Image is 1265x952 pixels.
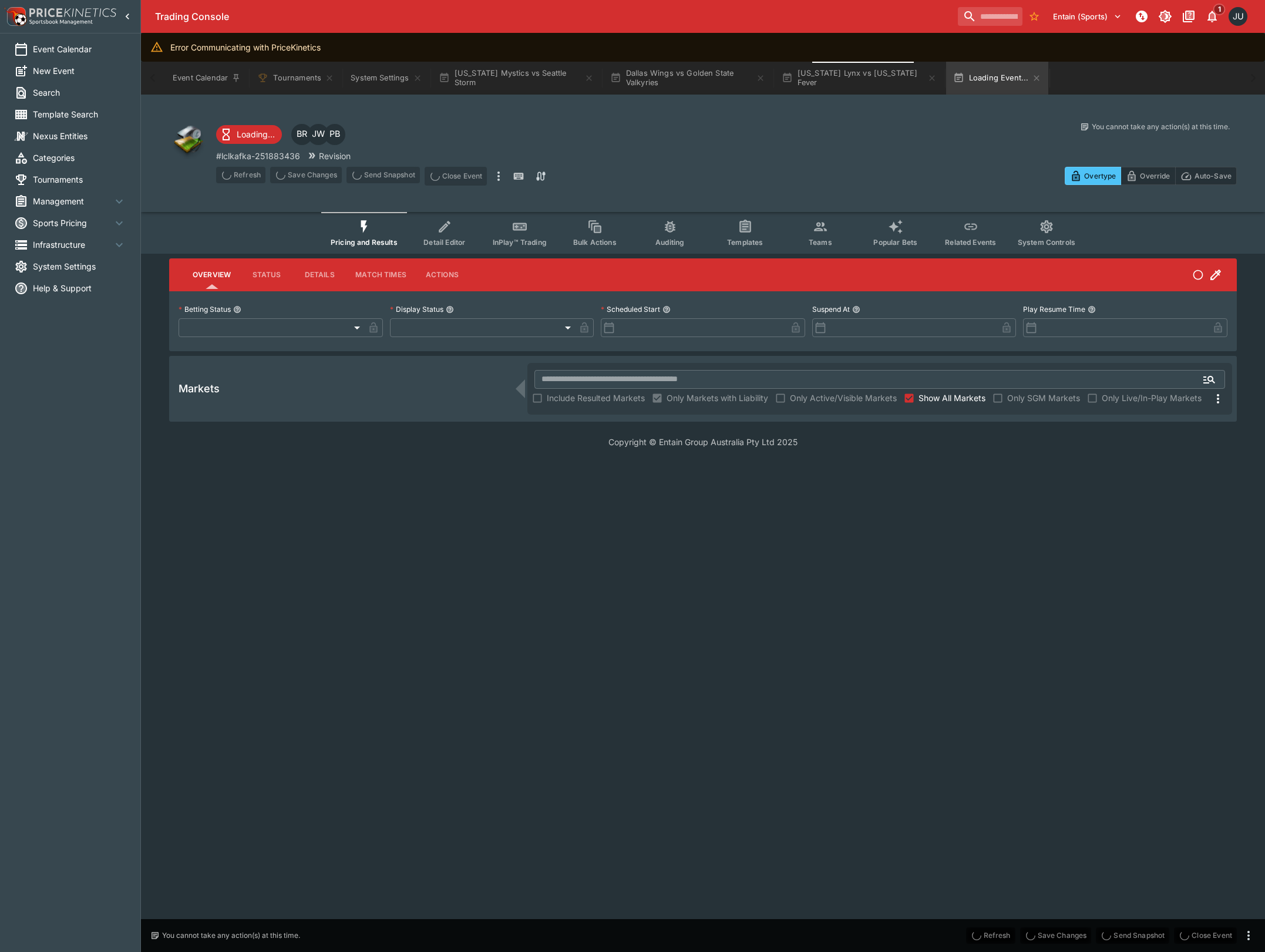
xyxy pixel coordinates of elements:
[324,124,345,145] div: Peter Bishop
[390,304,443,314] p: Display Status
[958,7,1022,26] input: search
[33,238,112,251] span: Infrastructure
[1023,304,1085,314] p: Play Resume Time
[141,436,1265,448] p: Copyright © Entain Group Australia Pty Ltd 2025
[1018,238,1075,247] span: System Controls
[1202,6,1223,27] button: Notifications
[169,122,207,159] img: other.png
[1213,4,1226,15] span: 1
[919,392,985,404] span: Show All Markets
[346,261,416,289] button: Match Times
[1092,122,1230,132] p: You cannot take any action(s) at this time.
[1178,6,1199,27] button: Documentation
[1088,305,1096,314] button: Play Resume Time
[1046,7,1129,26] button: Select Tenant
[1007,392,1080,404] span: Only SGM Markets
[790,392,897,404] span: Only Active/Visible Markets
[162,930,300,941] p: You cannot take any action(s) at this time.
[33,130,126,142] span: Nexus Entities
[601,304,660,314] p: Scheduled Start
[33,217,112,229] span: Sports Pricing
[33,195,112,207] span: Management
[33,260,126,273] span: System Settings
[809,238,832,247] span: Teams
[873,238,917,247] span: Popular Bets
[293,261,346,289] button: Details
[852,305,860,314] button: Suspend At
[166,62,248,95] button: Event Calendar
[1140,170,1170,182] p: Override
[1225,4,1251,29] button: Justin.Walsh
[492,167,506,186] button: more
[573,238,617,247] span: Bulk Actions
[432,62,601,95] button: [US_STATE] Mystics vs Seattle Storm
[655,238,684,247] span: Auditing
[344,62,429,95] button: System Settings
[33,152,126,164] span: Categories
[423,238,465,247] span: Detail Editor
[33,86,126,99] span: Search
[216,150,300,162] p: Copy To Clipboard
[179,304,231,314] p: Betting Status
[33,282,126,294] span: Help & Support
[237,128,275,140] p: Loading...
[946,62,1049,95] button: Loading Event...
[233,305,241,314] button: Betting Status
[1195,170,1232,182] p: Auto-Save
[33,173,126,186] span: Tournaments
[308,124,329,145] div: Justin Walsh
[1121,167,1175,185] button: Override
[1065,167,1121,185] button: Overtype
[33,65,126,77] span: New Event
[945,238,996,247] span: Related Events
[603,62,772,95] button: Dallas Wings vs Golden State Valkyries
[1025,7,1044,26] button: No Bookmarks
[33,108,126,120] span: Template Search
[446,305,454,314] button: Display Status
[1131,6,1152,27] button: NOT Connected to PK
[319,150,351,162] p: Revision
[493,238,547,247] span: InPlay™ Trading
[1242,929,1256,943] button: more
[291,124,312,145] div: Ben Raymond
[1155,6,1176,27] button: Toggle light/dark mode
[155,11,953,23] div: Trading Console
[1175,167,1237,185] button: Auto-Save
[547,392,645,404] span: Include Resulted Markets
[1065,167,1237,185] div: Start From
[240,261,293,289] button: Status
[170,36,321,58] div: Error Communicating with PriceKinetics
[250,62,341,95] button: Tournaments
[667,392,768,404] span: Only Markets with Liability
[1199,369,1220,390] button: Open
[1084,170,1116,182] p: Overtype
[331,238,398,247] span: Pricing and Results
[1211,392,1225,406] svg: More
[1229,7,1247,26] div: Justin.Walsh
[4,5,27,28] img: PriceKinetics Logo
[812,304,850,314] p: Suspend At
[29,8,116,17] img: PriceKinetics
[179,382,220,395] h5: Markets
[29,19,93,25] img: Sportsbook Management
[33,43,126,55] span: Event Calendar
[416,261,469,289] button: Actions
[727,238,763,247] span: Templates
[662,305,671,314] button: Scheduled Start
[775,62,944,95] button: [US_STATE] Lynx vs [US_STATE] Fever
[1102,392,1202,404] span: Only Live/In-Play Markets
[321,212,1085,254] div: Event type filters
[183,261,240,289] button: Overview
